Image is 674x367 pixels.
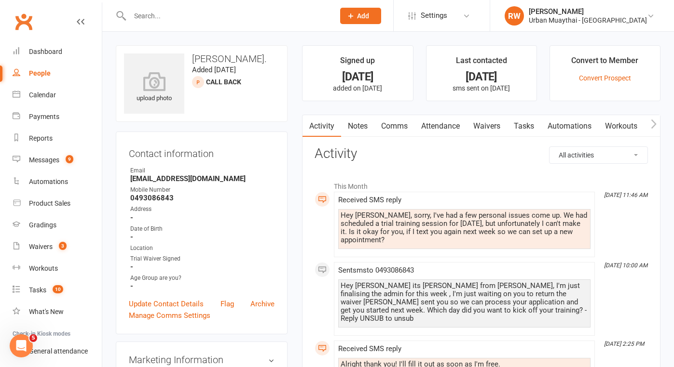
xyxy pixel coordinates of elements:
a: Tasks [507,115,541,137]
div: Hey [PERSON_NAME] its [PERSON_NAME] from [PERSON_NAME], I'm just finalising the admin for this we... [341,282,588,323]
a: Activity [303,115,341,137]
a: Attendance [414,115,467,137]
div: Gradings [29,221,56,229]
a: General attendance kiosk mode [13,341,102,362]
div: Convert to Member [571,54,638,72]
p: sms sent on [DATE] [435,84,528,92]
div: Hey [PERSON_NAME], sorry, I've had a few personal issues come up. We had scheduled a trial traini... [341,211,588,244]
div: [DATE] [435,72,528,82]
iframe: Intercom live chat [10,334,33,357]
strong: 0493086843 [130,194,275,202]
i: [DATE] 11:46 AM [604,192,647,198]
div: RW [505,6,524,26]
a: Convert Prospect [579,74,631,82]
h3: Contact information [129,144,275,159]
a: Dashboard [13,41,102,63]
div: Trial Waiver Signed [130,254,275,263]
a: Automations [541,115,598,137]
div: [PERSON_NAME] [529,7,647,16]
h3: Marketing Information [129,354,275,365]
li: This Month [315,176,648,192]
span: 5 [29,334,37,342]
div: Email [130,166,275,175]
a: Workouts [598,115,644,137]
i: [DATE] 10:00 AM [604,262,647,269]
a: Tasks 10 [13,279,102,301]
a: Automations [13,171,102,193]
a: Clubworx [12,10,36,34]
div: Mobile Number [130,185,275,195]
span: Call Back [206,78,241,86]
span: 3 [59,242,67,250]
i: [DATE] 2:25 PM [604,341,644,347]
a: Update Contact Details [129,298,204,310]
h3: [PERSON_NAME]. [124,53,279,64]
a: Comms [374,115,414,137]
span: 9 [66,155,73,163]
input: Search... [127,9,328,23]
a: Workouts [13,258,102,279]
div: Age Group are you? [130,274,275,283]
a: Archive [250,298,275,310]
a: Gradings [13,214,102,236]
div: Address [130,205,275,214]
time: Added [DATE] [192,66,236,74]
div: People [29,69,51,77]
a: What's New [13,301,102,323]
span: Settings [421,5,447,26]
p: added on [DATE] [311,84,404,92]
div: Urban Muaythai - [GEOGRAPHIC_DATA] [529,16,647,25]
div: Location [130,244,275,253]
div: Received SMS reply [338,196,591,204]
button: Add [340,8,381,24]
div: Workouts [29,264,58,272]
a: Reports [13,128,102,149]
div: Payments [29,113,59,120]
a: Manage Comms Settings [129,310,210,321]
h3: Activity [315,146,648,161]
div: Calendar [29,91,56,99]
div: upload photo [124,72,184,104]
div: General attendance [29,347,88,355]
a: People [13,63,102,84]
div: Messages [29,156,59,164]
a: Flag [220,298,234,310]
div: Product Sales [29,199,70,207]
div: Reports [29,134,53,142]
div: Received SMS reply [338,345,591,353]
span: Add [357,12,369,20]
span: Sent sms to 0493086843 [338,266,414,275]
div: Dashboard [29,48,62,55]
a: Notes [341,115,374,137]
div: Automations [29,178,68,185]
strong: - [130,213,275,222]
a: Waivers 3 [13,236,102,258]
strong: [EMAIL_ADDRESS][DOMAIN_NAME] [130,174,275,183]
a: Waivers [467,115,507,137]
a: Product Sales [13,193,102,214]
span: 10 [53,285,63,293]
strong: - [130,282,275,290]
a: Payments [13,106,102,128]
div: Signed up [340,54,375,72]
strong: - [130,262,275,271]
div: Tasks [29,286,46,294]
div: Last contacted [456,54,507,72]
div: [DATE] [311,72,404,82]
div: Date of Birth [130,224,275,234]
div: Waivers [29,243,53,250]
a: Messages 9 [13,149,102,171]
div: What's New [29,308,64,315]
strong: - [130,233,275,241]
a: Calendar [13,84,102,106]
